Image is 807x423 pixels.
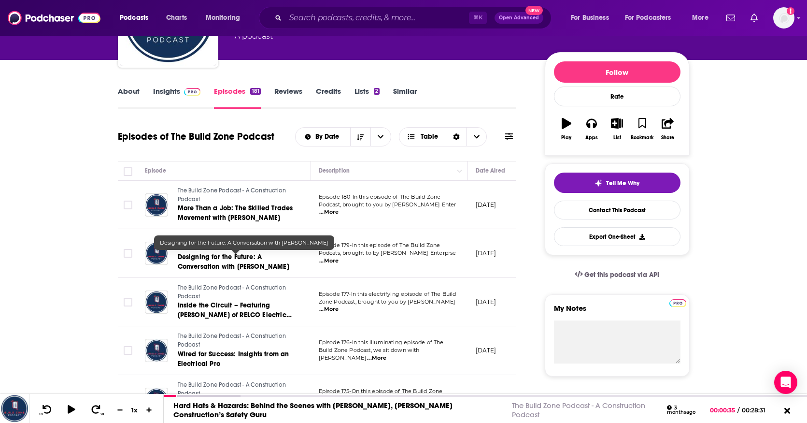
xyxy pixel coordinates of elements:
[595,179,602,187] img: tell me why sparkle
[39,412,42,416] span: 10
[722,10,739,26] a: Show notifications dropdown
[669,298,686,307] a: Pro website
[554,173,680,193] button: tell me why sparkleTell Me Why
[100,412,104,416] span: 30
[367,354,386,362] span: ...More
[737,407,739,414] span: /
[606,179,639,187] span: Tell Me Why
[319,388,443,394] span: Episode 175-On this episode of The Build Zone
[554,112,579,146] button: Play
[739,407,775,414] span: 00:28:31
[625,11,671,25] span: For Podcasters
[295,127,391,146] h2: Choose List sort
[554,201,680,219] a: Contact This Podcast
[787,7,794,15] svg: Add a profile image
[655,112,680,146] button: Share
[250,88,260,95] div: 181
[178,350,289,368] span: Wired for Success: Insights from an Electrical Pro
[354,87,380,109] a: Lists2
[669,299,686,307] img: Podchaser Pro
[178,381,294,398] a: The Build Zone Podcast - A Construction Podcast
[178,301,293,329] span: Inside the Circuit – Featuring [PERSON_NAME] of RELCO Electrical Contractors, Inc.
[178,204,293,222] span: More Than a Job: The Skilled Trades Movement with [PERSON_NAME]
[206,11,240,25] span: Monitoring
[124,201,132,209] span: Toggle select row
[319,257,339,265] span: ...More
[631,135,653,141] div: Bookmark
[613,135,621,141] div: List
[374,88,380,95] div: 2
[178,284,294,301] a: The Build Zone Podcast - A Construction Podcast
[319,291,456,297] span: Episode 177-In this electrifying episode of The Build
[235,30,273,42] div: A podcast
[8,9,100,27] img: Podchaser - Follow, Share and Rate Podcasts
[692,11,708,25] span: More
[124,346,132,355] span: Toggle select row
[145,165,167,176] div: Episode
[469,12,487,24] span: ⌘ K
[564,10,621,26] button: open menu
[476,165,505,176] div: Date Aired
[710,407,737,414] span: 00:00:35
[319,165,350,176] div: Description
[178,332,294,349] a: The Build Zone Podcast - A Construction Podcast
[476,201,496,209] p: [DATE]
[685,10,721,26] button: open menu
[173,401,453,419] a: Hard Hats & Hazards: Behind the Scenes with [PERSON_NAME], [PERSON_NAME] Construction’s Safety Guru
[120,11,148,25] span: Podcasts
[178,381,286,397] span: The Build Zone Podcast - A Construction Podcast
[285,10,469,26] input: Search podcasts, credits, & more...
[604,112,629,146] button: List
[495,12,543,24] button: Open AdvancedNew
[178,284,286,300] span: The Build Zone Podcast - A Construction Podcast
[585,135,598,141] div: Apps
[87,404,106,416] button: 30
[476,346,496,354] p: [DATE]
[561,135,571,141] div: Play
[512,401,645,419] a: The Build Zone Podcast - A Construction Podcast
[747,10,762,26] a: Show notifications dropdown
[178,253,289,271] span: Designing for the Future: A Conversation with [PERSON_NAME]
[160,239,328,246] span: Designing for the Future: A Conversation with [PERSON_NAME]
[178,187,294,204] a: The Build Zone Podcast - A Construction Podcast
[296,133,350,140] button: open menu
[774,371,797,394] div: Open Intercom Messenger
[454,165,466,177] button: Column Actions
[476,298,496,306] p: [DATE]
[571,11,609,25] span: For Business
[630,112,655,146] button: Bookmark
[525,6,543,15] span: New
[214,87,260,109] a: Episodes181
[319,249,456,256] span: Podcats, brought to by [PERSON_NAME] Enterprse
[446,128,466,146] div: Sort Direction
[773,7,794,29] img: User Profile
[315,133,342,140] span: By Date
[118,87,140,109] a: About
[178,350,294,369] a: Wired for Success: Insights from an Electrical Pro
[199,10,253,26] button: open menu
[319,347,420,361] span: Build Zone Podcast, we sit down with [PERSON_NAME]
[124,298,132,306] span: Toggle select row
[773,7,794,29] span: Logged in as billthrelkeld
[160,10,193,26] a: Charts
[319,193,441,200] span: Episode 180-In this episode of The Build Zone
[393,87,417,109] a: Similar
[166,11,187,25] span: Charts
[319,208,339,216] span: ...More
[178,301,294,320] a: Inside the Circuit – Featuring [PERSON_NAME] of RELCO Electrical Contractors, Inc.
[316,87,341,109] a: Credits
[319,306,339,313] span: ...More
[127,406,143,414] div: 1 x
[178,204,294,223] a: More Than a Job: The Skilled Trades Movement with [PERSON_NAME]
[619,10,685,26] button: open menu
[268,7,561,29] div: Search podcasts, credits, & more...
[773,7,794,29] button: Show profile menu
[399,127,487,146] button: Choose View
[567,263,667,287] a: Get this podcast via API
[554,61,680,83] button: Follow
[319,339,444,346] span: Episode 176-In this illuminating episode of The
[476,249,496,257] p: [DATE]
[661,135,674,141] div: Share
[667,405,702,415] div: 3 months ago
